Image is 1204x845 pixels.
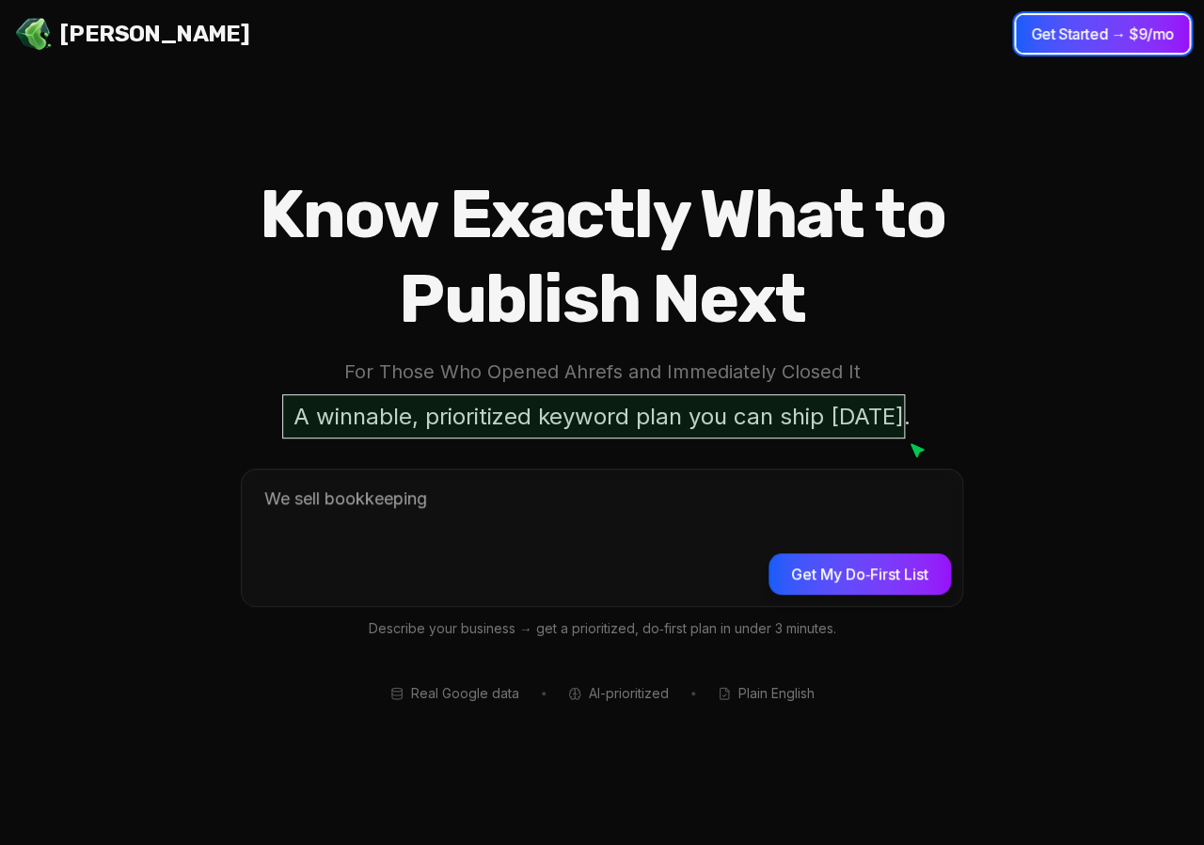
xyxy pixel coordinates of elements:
span: [PERSON_NAME] [60,19,249,49]
button: Get My Do‑First List [768,553,951,595]
img: Jello SEO Logo [15,15,53,53]
p: For Those Who Opened Ahrefs and Immediately Closed It [181,357,1023,388]
span: Plain English [738,684,815,703]
span: AI-prioritized [589,684,669,703]
span: Real Google data [411,684,519,703]
h1: Know Exactly What to Publish Next [181,172,1023,342]
p: Describe your business → get a prioritized, do‑first plan in under 3 minutes. [241,618,963,640]
button: Get Started → $9/mo [1016,15,1189,53]
p: A winnable, prioritized keyword plan you can ship [DATE]. [282,394,922,438]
